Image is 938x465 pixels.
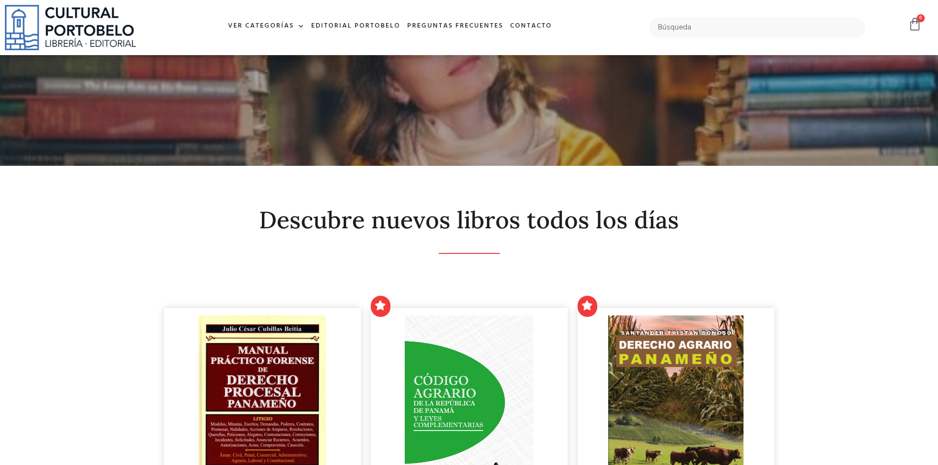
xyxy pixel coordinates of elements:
[225,16,308,37] a: Ver Categorías
[164,207,775,233] h2: Descubre nuevos libros todos los días
[308,16,404,37] a: Editorial Portobelo
[649,17,866,38] input: Búsqueda
[507,16,555,37] a: Contacto
[404,16,507,37] a: Preguntas frecuentes
[917,14,925,22] span: 0
[908,17,922,31] a: 0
